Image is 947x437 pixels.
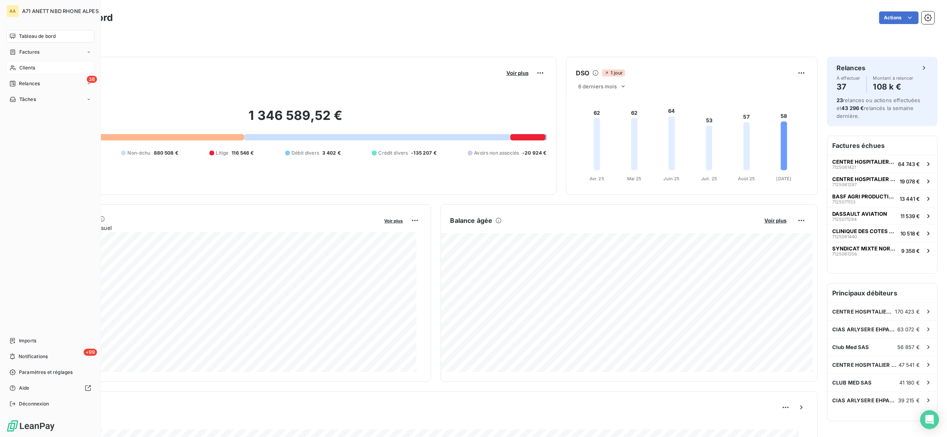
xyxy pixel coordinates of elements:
[450,216,493,225] h6: Balance âgée
[832,176,897,182] span: CENTRE HOSPITALIER [GEOGRAPHIC_DATA]
[827,207,937,224] button: DASSAULT AVIATION712507129411 539 €
[19,385,30,392] span: Aide
[776,176,791,181] tspan: [DATE]
[895,308,920,315] span: 170 423 €
[6,420,55,432] img: Logo LeanPay
[832,379,872,386] span: CLUB MED SAS
[832,228,897,234] span: CLINIQUE DES COTES DU RHONE
[506,70,529,76] span: Voir plus
[154,149,178,157] span: 880 508 €
[127,149,150,157] span: Non-échu
[832,193,897,200] span: BASF AGRI PRODUCTION SAS
[45,108,547,131] h2: 1 346 589,52 €
[832,308,895,315] span: CENTRE HOSPITALIER [GEOGRAPHIC_DATA]
[19,80,40,87] span: Relances
[832,245,898,252] span: SYNDICAT MIXTE NORD DAUPHINE
[898,362,920,368] span: 47 541 €
[322,149,341,157] span: 3 402 €
[841,105,864,111] span: 43 296 €
[900,178,920,185] span: 19 078 €
[216,149,228,157] span: Litige
[22,8,99,14] span: A71 ANETT NBD RHONE ALPES
[837,97,843,103] span: 23
[900,213,920,219] span: 11 539 €
[832,252,857,256] span: 7125061356
[832,217,857,222] span: 7125071294
[832,211,887,217] span: DASSAULT AVIATION
[19,33,56,40] span: Tableau de bord
[832,326,897,332] span: CIAS ARLYSERE EHPAD LA NIVEOLE
[832,234,857,239] span: 7125061440
[19,400,49,407] span: Déconnexion
[411,149,437,157] span: -135 207 €
[627,176,641,181] tspan: Mai 25
[832,200,855,204] span: 7125071133
[873,76,913,80] span: Montant à relancer
[701,176,717,181] tspan: Juil. 25
[6,382,94,394] a: Aide
[832,397,898,403] span: CIAS ARLYSERE EHPAD FLOREAL
[474,149,519,157] span: Avoirs non associés
[827,190,937,207] button: BASF AGRI PRODUCTION SAS712507113313 441 €
[873,80,913,93] h4: 108 k €
[827,284,937,303] h6: Principaux débiteurs
[738,176,755,181] tspan: Août 25
[920,410,939,429] div: Open Intercom Messenger
[832,165,856,170] span: 7125061421
[19,369,73,376] span: Paramètres et réglages
[827,155,937,172] button: CENTRE HOSPITALIER [GEOGRAPHIC_DATA]712506142164 743 €
[6,5,19,17] div: AA
[19,337,36,344] span: Imports
[378,149,408,157] span: Crédit divers
[832,344,869,350] span: Club Med SAS
[602,69,625,77] span: 1 jour
[837,97,921,119] span: relances ou actions effectuées et relancés la semaine dernière.
[899,379,920,386] span: 41 180 €
[87,76,97,83] span: 38
[879,11,919,24] button: Actions
[19,353,48,360] span: Notifications
[19,49,39,56] span: Factures
[576,68,589,78] h6: DSO
[19,64,35,71] span: Clients
[382,217,405,224] button: Voir plus
[504,69,531,77] button: Voir plus
[901,248,920,254] span: 9 358 €
[832,182,857,187] span: 7125061297
[827,172,937,190] button: CENTRE HOSPITALIER [GEOGRAPHIC_DATA]712506129719 078 €
[898,161,920,167] span: 64 743 €
[84,349,97,356] span: +99
[897,326,920,332] span: 63 072 €
[522,149,546,157] span: -20 924 €
[832,159,895,165] span: CENTRE HOSPITALIER [GEOGRAPHIC_DATA]
[898,397,920,403] span: 39 215 €
[900,230,920,237] span: 10 518 €
[45,224,379,232] span: Chiffre d'affaires mensuel
[232,149,254,157] span: 116 546 €
[900,196,920,202] span: 13 441 €
[837,76,860,80] span: À effectuer
[897,344,920,350] span: 56 857 €
[19,96,36,103] span: Tâches
[291,149,319,157] span: Débit divers
[827,224,937,242] button: CLINIQUE DES COTES DU RHONE712506144010 518 €
[837,63,865,73] h6: Relances
[590,176,604,181] tspan: Avr. 25
[832,362,898,368] span: CENTRE HOSPITALIER [GEOGRAPHIC_DATA]
[663,176,680,181] tspan: Juin 25
[837,80,860,93] h4: 37
[385,218,403,224] span: Voir plus
[764,217,786,224] span: Voir plus
[762,217,789,224] button: Voir plus
[578,83,617,90] span: 6 derniers mois
[827,136,937,155] h6: Factures échues
[827,242,937,259] button: SYNDICAT MIXTE NORD DAUPHINE71250613569 358 €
